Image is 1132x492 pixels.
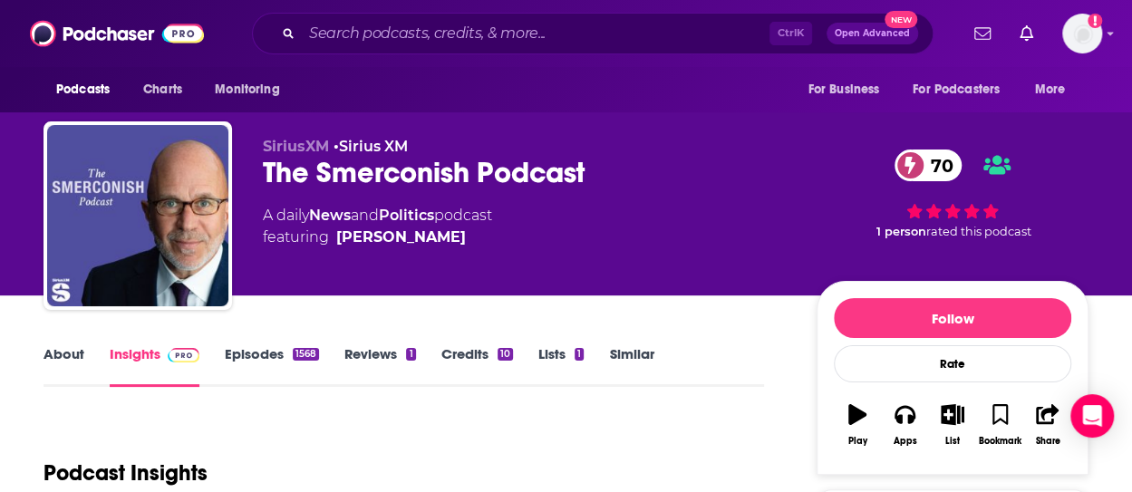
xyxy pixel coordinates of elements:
button: open menu [901,72,1026,107]
span: Podcasts [56,77,110,102]
div: Search podcasts, credits, & more... [252,13,934,54]
a: News [309,207,351,224]
span: SiriusXM [263,138,329,155]
a: Lists1 [538,345,584,387]
img: User Profile [1062,14,1102,53]
span: • [334,138,408,155]
span: Logged in as hannah.bishop [1062,14,1102,53]
div: Apps [894,436,917,447]
div: 10 [498,348,513,361]
span: 1 person [876,225,926,238]
a: Politics [379,207,434,224]
a: Show notifications dropdown [1012,18,1040,49]
h1: Podcast Insights [44,459,208,487]
button: List [929,392,976,458]
div: Bookmark [979,436,1021,447]
span: 70 [913,150,963,181]
span: Open Advanced [835,29,910,38]
span: For Podcasters [913,77,1000,102]
div: 1568 [293,348,319,361]
div: Rate [834,345,1071,382]
span: and [351,207,379,224]
img: Podchaser - Follow, Share and Rate Podcasts [30,16,204,51]
a: Episodes1568 [225,345,319,387]
svg: Add a profile image [1088,14,1102,28]
span: rated this podcast [926,225,1031,238]
img: The Smerconish Podcast [47,125,228,306]
div: 1 [575,348,584,361]
button: Show profile menu [1062,14,1102,53]
button: open menu [202,72,303,107]
img: Podchaser Pro [168,348,199,362]
a: Reviews1 [344,345,415,387]
span: Charts [143,77,182,102]
button: Play [834,392,881,458]
button: open menu [1022,72,1088,107]
button: Bookmark [976,392,1023,458]
span: More [1035,77,1066,102]
input: Search podcasts, credits, & more... [302,19,769,48]
a: Show notifications dropdown [967,18,998,49]
button: Apps [881,392,928,458]
span: Ctrl K [769,22,812,45]
button: open menu [44,72,133,107]
div: Share [1035,436,1059,447]
button: Follow [834,298,1071,338]
span: For Business [808,77,879,102]
div: List [945,436,960,447]
button: Share [1024,392,1071,458]
button: Open AdvancedNew [827,23,918,44]
a: Michael Smerconish [336,227,466,248]
button: open menu [795,72,902,107]
a: Sirius XM [339,138,408,155]
span: New [885,11,917,28]
div: 70 1 personrated this podcast [817,138,1088,250]
a: About [44,345,84,387]
span: featuring [263,227,492,248]
span: Monitoring [215,77,279,102]
div: A daily podcast [263,205,492,248]
div: Play [848,436,867,447]
div: 1 [406,348,415,361]
a: Similar [609,345,653,387]
a: 70 [895,150,963,181]
a: Credits10 [441,345,513,387]
a: InsightsPodchaser Pro [110,345,199,387]
a: Charts [131,72,193,107]
div: Open Intercom Messenger [1070,394,1114,438]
